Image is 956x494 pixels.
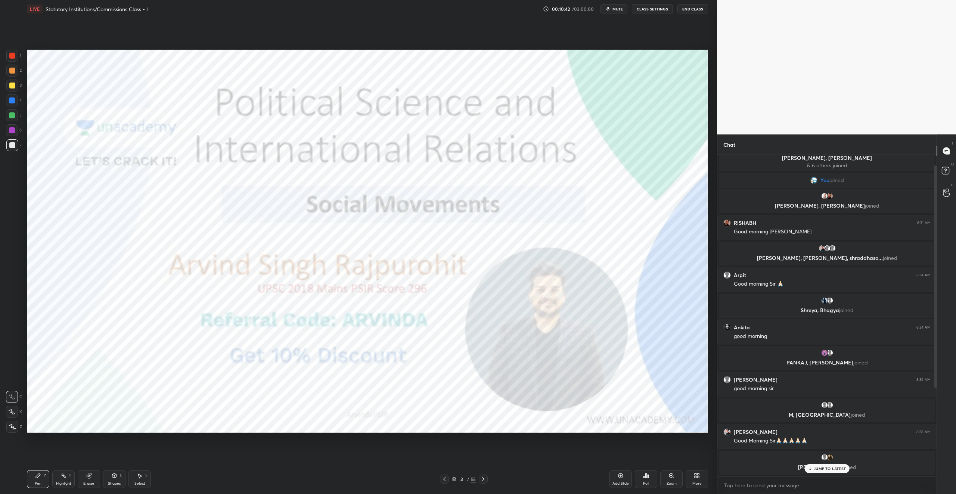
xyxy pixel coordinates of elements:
[821,297,828,304] img: 3
[734,429,777,435] h6: [PERSON_NAME]
[717,135,741,155] p: Chat
[821,192,828,200] img: 6e7f4f0969ad4e71a57ea66293ab3b65.jpg
[734,437,931,445] div: Good Morning Sir🙏🏻🙏🏻🙏🏻🙏🏻🙏🏻
[724,155,930,161] p: [PERSON_NAME], [PERSON_NAME]
[724,360,930,366] p: PANKAJ, [PERSON_NAME]
[734,333,931,340] div: good morning
[6,406,22,418] div: X
[27,4,43,13] div: LIVE
[821,349,828,357] img: c7ef7531f82c46dda46a66cf32e86166.jpg
[820,177,829,183] span: You
[667,482,677,485] div: Zoom
[677,4,708,13] button: End Class
[839,307,854,314] span: joined
[734,272,746,279] h6: Arpit
[723,376,731,383] img: default.png
[724,203,930,209] p: [PERSON_NAME], [PERSON_NAME]
[6,109,22,121] div: 5
[6,391,22,403] div: C
[724,307,930,313] p: Shreya, Bhagya
[734,280,931,288] div: Good morning Sir 🙏🏻
[734,220,756,226] h6: RISHABH
[826,192,834,200] img: 6f910e20bd474cab867215ec57a668b7.jpg
[724,464,930,470] p: [PERSON_NAME]
[467,477,469,481] div: /
[723,428,731,436] img: 82c26b89affa47a8a727074274f803aa.jpg
[734,324,750,331] h6: Ankita
[46,6,148,13] h4: Statutory Institutions/Commissions Class - I
[916,378,931,382] div: 8:35 AM
[916,430,931,434] div: 8:38 AM
[134,482,145,485] div: Select
[612,482,629,485] div: Add Slide
[842,463,856,470] span: joined
[734,385,931,392] div: good morning sir
[600,4,627,13] button: mute
[826,349,834,357] img: default.png
[83,482,94,485] div: Eraser
[723,219,731,227] img: 6f910e20bd474cab867215ec57a668b7.jpg
[829,177,844,183] span: joined
[951,161,954,167] p: D
[724,412,930,418] p: M, [GEOGRAPHIC_DATA]
[952,140,954,146] p: T
[826,297,834,304] img: default.png
[823,245,831,252] img: default.png
[853,359,868,366] span: joined
[883,254,897,261] span: joined
[56,482,71,485] div: Highlight
[723,324,731,331] img: 8ee07dd504a947cebd6b9ad605cda6c6.jpg
[829,245,836,252] img: default.png
[821,401,828,409] img: default.png
[6,139,22,151] div: 7
[734,228,931,236] div: Good morning [PERSON_NAME]
[69,473,71,477] div: H
[120,473,122,477] div: L
[917,221,931,225] div: 8:31 AM
[865,202,879,209] span: joined
[692,482,702,485] div: More
[821,454,828,461] img: default.png
[6,124,22,136] div: 6
[458,477,465,481] div: 3
[717,155,937,476] div: grid
[471,476,476,482] div: 55
[810,177,817,184] img: bb2667a25ef24432954f19385b226842.jpg
[724,255,930,261] p: [PERSON_NAME], [PERSON_NAME], shraddhaso...
[734,376,777,383] h6: [PERSON_NAME]
[6,421,22,433] div: Z
[851,411,865,418] span: joined
[108,482,121,485] div: Shapes
[6,94,22,106] div: 4
[916,325,931,330] div: 8:34 AM
[826,454,834,461] img: f712695b7e95433fa99f64dd0a11f03c.jpg
[632,4,673,13] button: CLASS SETTINGS
[6,50,21,62] div: 1
[818,245,826,252] img: 82c26b89affa47a8a727074274f803aa.jpg
[6,65,22,77] div: 2
[145,473,148,477] div: S
[612,6,623,12] span: mute
[951,182,954,188] p: G
[35,482,41,485] div: Pen
[643,482,649,485] div: Poll
[916,273,931,277] div: 8:34 AM
[723,271,731,279] img: default.png
[724,162,930,168] p: & 6 others joined
[814,466,846,471] p: JUMP TO LATEST
[44,473,46,477] div: P
[6,80,22,91] div: 3
[826,401,834,409] img: default.png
